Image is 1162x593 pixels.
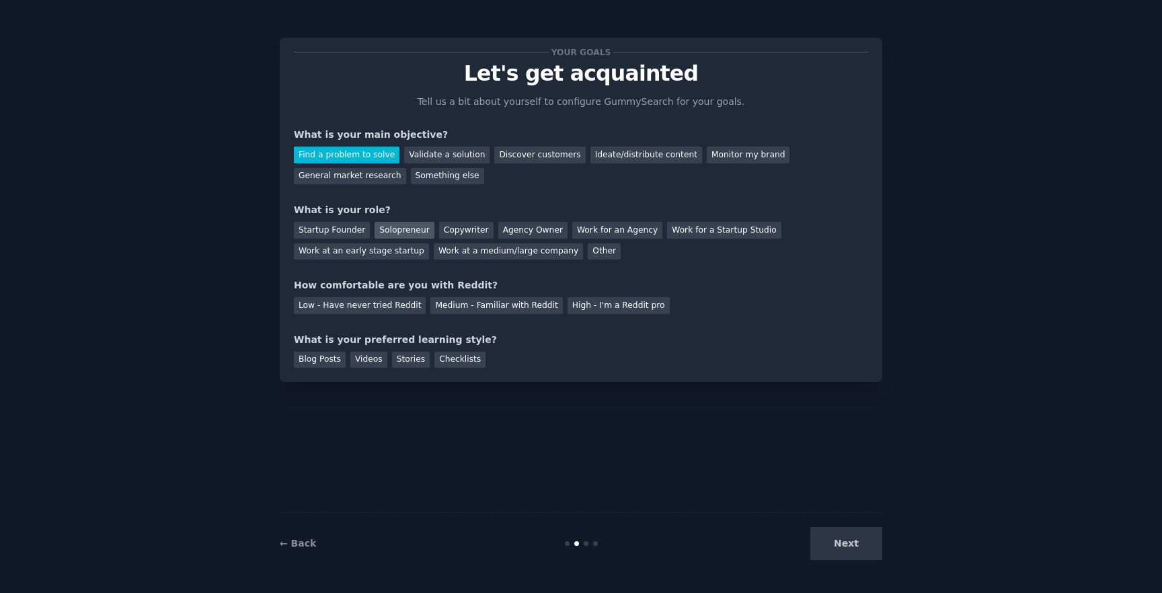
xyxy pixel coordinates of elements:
div: What is your main objective? [294,128,868,142]
div: How comfortable are you with Reddit? [294,278,868,292]
div: Checklists [434,352,486,368]
div: Validate a solution [404,147,490,163]
div: Medium - Familiar with Reddit [430,297,562,314]
div: Work for an Agency [572,222,662,239]
div: Ideate/distribute content [590,147,702,163]
p: Tell us a bit about yourself to configure GummySearch for your goals. [412,95,750,109]
div: Copywriter [439,222,494,239]
div: Other [588,243,621,260]
p: Let's get acquainted [294,62,868,85]
div: General market research [294,168,406,185]
div: Work for a Startup Studio [667,222,781,239]
div: Videos [350,352,387,368]
div: What is your preferred learning style? [294,333,868,347]
div: Something else [411,168,484,185]
span: Your goals [549,45,613,59]
div: Monitor my brand [707,147,789,163]
div: What is your role? [294,203,868,217]
div: Low - Have never tried Reddit [294,297,426,314]
div: Startup Founder [294,222,370,239]
div: Work at an early stage startup [294,243,429,260]
div: High - I'm a Reddit pro [568,297,670,314]
div: Solopreneur [375,222,434,239]
div: Stories [392,352,430,368]
div: Agency Owner [498,222,568,239]
div: Blog Posts [294,352,346,368]
div: Work at a medium/large company [434,243,583,260]
div: Find a problem to solve [294,147,399,163]
a: ← Back [280,538,316,549]
div: Discover customers [494,147,585,163]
